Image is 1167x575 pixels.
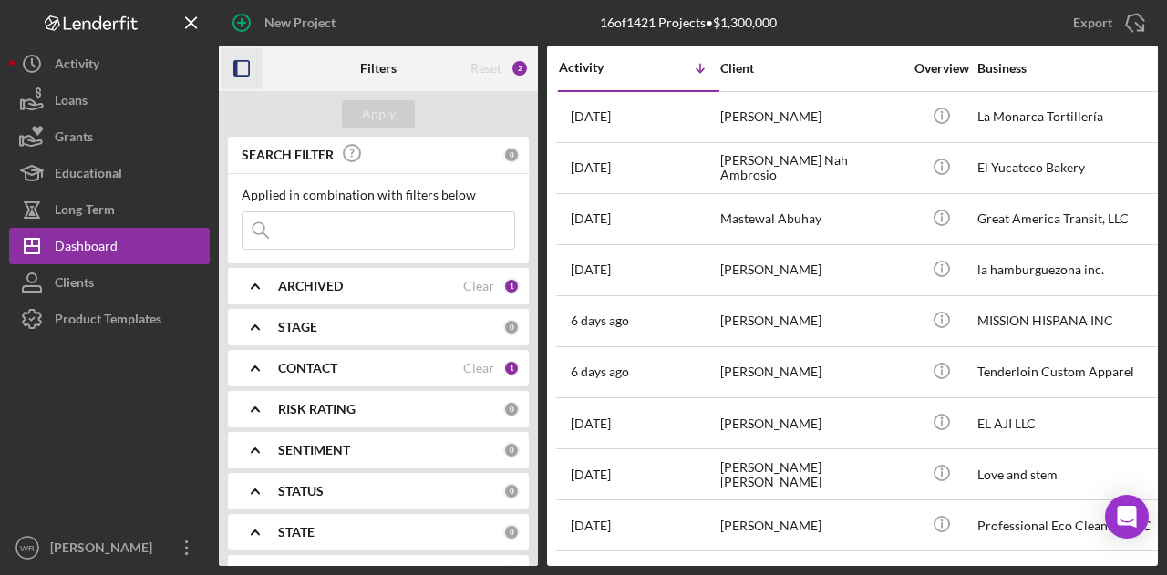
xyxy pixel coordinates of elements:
b: SENTIMENT [278,443,350,457]
div: Long-Term [55,191,115,232]
div: 0 [503,147,520,163]
button: Activity [9,46,210,82]
div: MISSION HISPANA INC [977,297,1160,345]
div: Mastewal Abuhay [720,195,903,243]
div: la hamburguezona inc. [977,246,1160,294]
div: [PERSON_NAME] [PERSON_NAME] [720,450,903,498]
div: Love and stem [977,450,1160,498]
div: EL AJI LLC [977,399,1160,447]
div: [PERSON_NAME] [720,246,903,294]
time: 2025-08-13 19:21 [571,262,611,277]
div: Tenderloin Custom Apparel [977,348,1160,396]
div: Business [977,61,1160,76]
div: Grants [55,118,93,159]
time: 2025-08-14 11:32 [571,211,611,226]
div: 0 [503,442,520,458]
div: Product Templates [55,301,161,342]
div: 0 [503,319,520,335]
button: Grants [9,118,210,155]
div: 1 [503,278,520,294]
div: Client [720,61,903,76]
div: New Project [264,5,336,41]
time: 2025-08-11 23:35 [571,416,611,431]
div: Great America Transit, LLC [977,195,1160,243]
div: Activity [55,46,99,87]
div: [PERSON_NAME] Nah Ambrosio [720,144,903,192]
div: Clear [463,361,494,375]
div: Loans [55,82,88,123]
div: La Monarca Tortillería [977,93,1160,141]
div: Open Intercom Messenger [1105,495,1149,539]
time: 2025-08-12 13:15 [571,365,629,379]
div: 0 [503,401,520,417]
time: 2025-08-05 23:42 [571,519,611,533]
button: Educational [9,155,210,191]
div: 0 [503,524,520,540]
div: 1 [503,360,520,376]
div: [PERSON_NAME] [720,297,903,345]
div: Applied in combination with filters below [242,188,515,202]
div: Dashboard [55,228,118,269]
b: Filters [360,61,397,76]
div: Professional Eco Cleaning, LLC [977,501,1160,549]
div: [PERSON_NAME] [46,529,164,570]
div: Export [1073,5,1112,41]
div: Reset [470,61,501,76]
time: 2025-08-12 19:41 [571,313,629,328]
button: Loans [9,82,210,118]
div: El Yucateco Bakery [977,144,1160,192]
div: Clear [463,279,494,293]
div: 16 of 1421 Projects • $1,300,000 [600,15,777,30]
time: 2025-08-15 20:05 [571,109,611,124]
text: WR [20,543,35,553]
div: [PERSON_NAME] [720,348,903,396]
button: Apply [342,100,415,128]
b: STATUS [278,484,324,498]
time: 2025-08-06 21:59 [571,467,611,482]
b: RISK RATING [278,402,356,416]
div: Activity [559,60,639,75]
button: Long-Term [9,191,210,228]
div: Overview [907,61,976,76]
b: STAGE [278,320,317,334]
div: [PERSON_NAME] [720,501,903,549]
time: 2025-08-15 08:00 [571,160,611,175]
div: 0 [503,483,520,499]
button: Export [1055,5,1158,41]
div: Apply [362,100,396,128]
div: Educational [55,155,122,196]
button: New Project [219,5,354,41]
b: STATE [278,525,315,539]
b: CONTACT [278,361,337,375]
div: [PERSON_NAME] [720,93,903,141]
b: ARCHIVED [278,279,343,293]
button: Product Templates [9,301,210,337]
button: Clients [9,264,210,301]
button: Dashboard [9,228,210,264]
div: [PERSON_NAME] [720,399,903,447]
button: WR[PERSON_NAME] [9,529,210,566]
div: 2 [511,59,529,77]
div: Clients [55,264,94,305]
b: SEARCH FILTER [242,148,334,162]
